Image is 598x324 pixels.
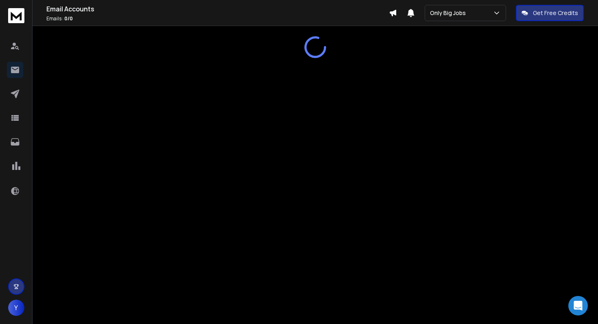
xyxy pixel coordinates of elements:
p: Emails : [46,15,389,22]
p: Only Big Jobs [430,9,469,17]
button: Get Free Credits [516,5,584,21]
div: Open Intercom Messenger [568,296,588,315]
img: logo [8,8,24,23]
button: Y [8,300,24,316]
span: 0 / 0 [64,15,73,22]
p: Get Free Credits [533,9,578,17]
h1: Email Accounts [46,4,389,14]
